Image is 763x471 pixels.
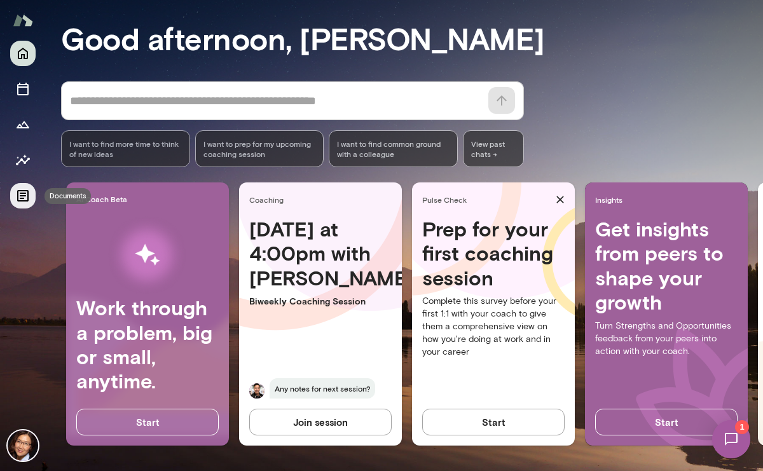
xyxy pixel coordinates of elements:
[91,215,204,296] img: AI Workflows
[10,41,36,66] button: Home
[61,130,190,167] div: I want to find more time to think of new ideas
[249,409,392,435] button: Join session
[203,139,316,159] span: I want to prep for my upcoming coaching session
[249,195,397,205] span: Coaching
[422,409,565,435] button: Start
[463,130,524,167] span: View past chats ->
[249,217,392,290] h4: [DATE] at 4:00pm with [PERSON_NAME]
[61,20,763,56] h3: Good afternoon, [PERSON_NAME]
[422,295,565,358] p: Complete this survey before your first 1:1 with your coach to give them a comprehensive view on h...
[69,139,182,159] span: I want to find more time to think of new ideas
[45,188,91,204] div: Documents
[595,320,738,358] p: Turn Strengths and Opportunities feedback from your peers into action with your coach.
[595,409,738,435] button: Start
[76,409,219,435] button: Start
[422,217,565,290] h4: Prep for your first coaching session
[76,296,219,393] h4: Work through a problem, big or small, anytime.
[10,147,36,173] button: Insights
[76,194,224,204] span: AI Coach Beta
[329,130,458,167] div: I want to find common ground with a colleague
[249,383,265,399] img: Albert
[8,430,38,461] img: Vicky Xiao
[10,112,36,137] button: Growth Plan
[195,130,324,167] div: I want to prep for my upcoming coaching session
[13,8,33,32] img: Mento
[10,76,36,102] button: Sessions
[270,378,375,399] span: Any notes for next session?
[595,217,738,315] h4: Get insights from peers to shape your growth
[337,139,450,159] span: I want to find common ground with a colleague
[10,183,36,208] button: Documents
[249,295,392,308] p: Biweekly Coaching Session
[422,195,551,205] span: Pulse Check
[595,195,743,205] span: Insights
